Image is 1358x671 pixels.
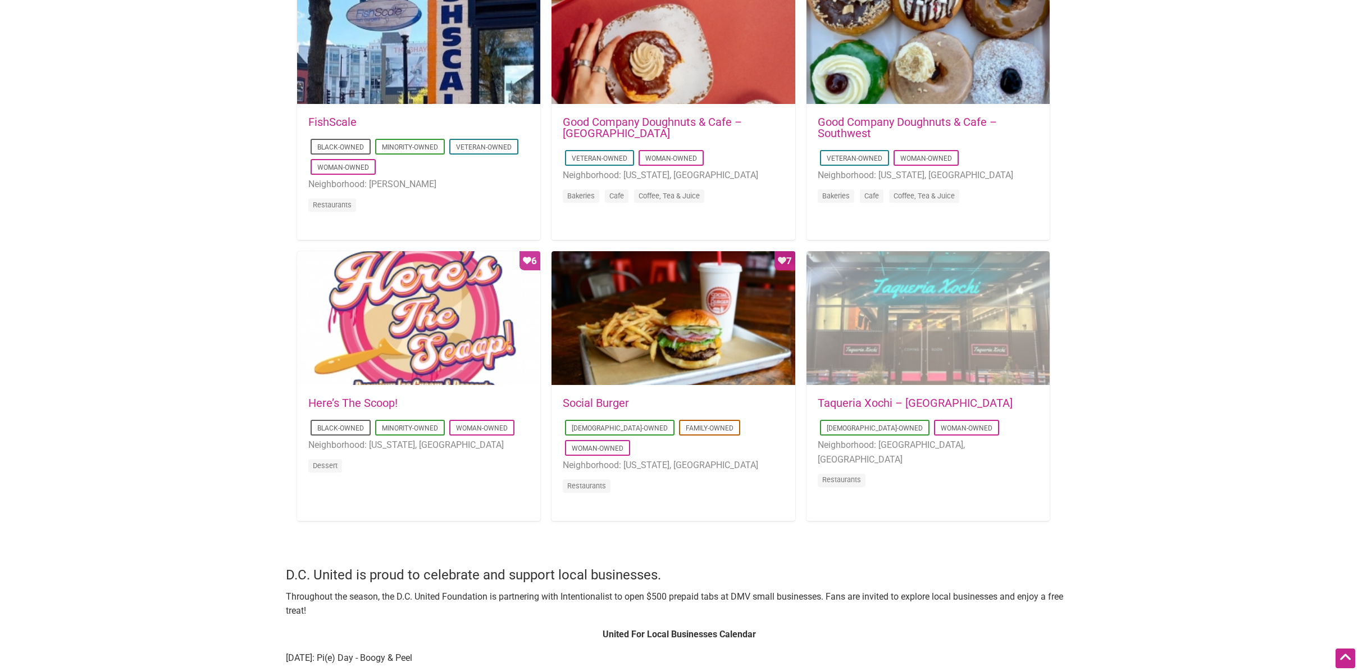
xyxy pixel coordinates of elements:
a: Bakeries [567,192,595,200]
p: Throughout the season, the D.C. United Foundation is partnering with Intentionalist to open $500 ... [286,590,1072,618]
a: Coffee, Tea & Juice [894,192,955,200]
li: Neighborhood: [US_STATE], [GEOGRAPHIC_DATA] [563,168,783,183]
a: Dessert [313,461,338,470]
a: Woman-Owned [900,155,952,162]
a: Veteran-Owned [827,155,882,162]
a: Veteran-Owned [456,143,512,151]
div: Scroll Back to Top [1336,649,1355,668]
a: Black-Owned [317,143,364,151]
a: Cafe [609,192,624,200]
li: Neighborhood: [GEOGRAPHIC_DATA], [GEOGRAPHIC_DATA] [818,438,1038,466]
a: Good Company Doughnuts & Cafe – [GEOGRAPHIC_DATA] [563,115,742,140]
a: Coffee, Tea & Juice [639,192,700,200]
a: FishScale [308,115,357,129]
a: Here’s The Scoop! [308,396,398,410]
a: Taqueria Xochi – [GEOGRAPHIC_DATA] [818,396,1013,410]
a: Woman-Owned [572,445,623,452]
li: Neighborhood: [US_STATE], [GEOGRAPHIC_DATA] [563,458,783,473]
li: Neighborhood: [US_STATE], [GEOGRAPHIC_DATA] [818,168,1038,183]
a: [DEMOGRAPHIC_DATA]-Owned [572,424,668,432]
a: Social Burger [563,396,629,410]
li: Neighborhood: [US_STATE], [GEOGRAPHIC_DATA] [308,438,529,452]
a: Good Company Doughnuts & Cafe – Southwest [818,115,997,140]
a: Woman-Owned [456,424,508,432]
a: Restaurants [822,475,861,484]
a: [DEMOGRAPHIC_DATA]-Owned [827,424,923,432]
a: Minority-Owned [382,143,438,151]
a: Woman-Owned [645,155,697,162]
a: Restaurants [313,201,352,209]
li: Neighborhood: [PERSON_NAME] [308,177,529,192]
strong: United For Local Businesses Calendar [603,629,756,640]
a: Woman-Owned [941,424,992,432]
h4: D.C. United is proud to celebrate and support local businesses. [286,566,1072,585]
a: Bakeries [822,192,850,200]
a: Minority-Owned [382,424,438,432]
a: Veteran-Owned [572,155,627,162]
a: Cafe [864,192,879,200]
a: Family-Owned [686,424,733,432]
p: [DATE]: Pi(e) Day - Boogy & Peel [286,651,1072,665]
a: Woman-Owned [317,164,369,171]
a: Restaurants [567,482,606,490]
a: Black-Owned [317,424,364,432]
